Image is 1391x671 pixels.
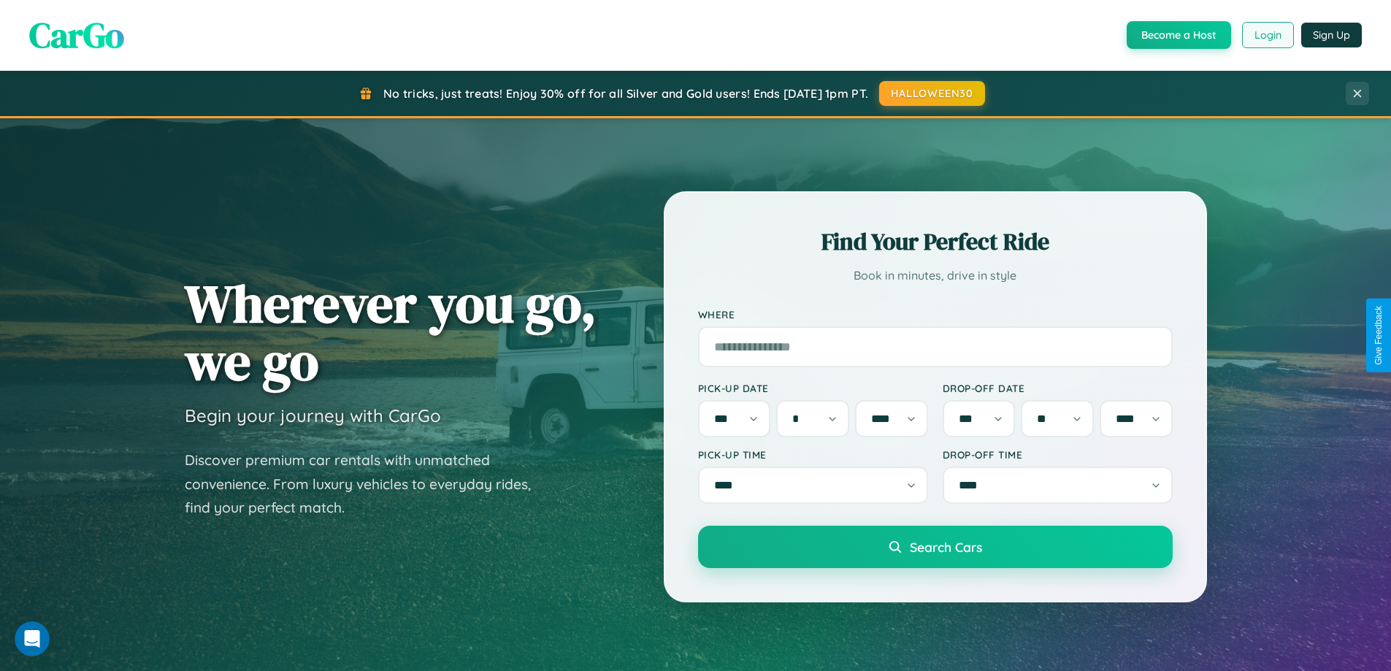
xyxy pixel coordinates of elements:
[943,382,1173,394] label: Drop-off Date
[1127,21,1231,49] button: Become a Host
[698,448,928,461] label: Pick-up Time
[185,448,550,520] p: Discover premium car rentals with unmatched convenience. From luxury vehicles to everyday rides, ...
[943,448,1173,461] label: Drop-off Time
[29,11,124,59] span: CarGo
[698,265,1173,286] p: Book in minutes, drive in style
[698,526,1173,568] button: Search Cars
[15,621,50,656] iframe: Intercom live chat
[698,382,928,394] label: Pick-up Date
[910,539,982,555] span: Search Cars
[383,86,868,101] span: No tricks, just treats! Enjoy 30% off for all Silver and Gold users! Ends [DATE] 1pm PT.
[1301,23,1362,47] button: Sign Up
[1373,306,1384,365] div: Give Feedback
[1242,22,1294,48] button: Login
[879,81,985,106] button: HALLOWEEN30
[698,308,1173,321] label: Where
[185,275,597,390] h1: Wherever you go, we go
[185,404,441,426] h3: Begin your journey with CarGo
[698,226,1173,258] h2: Find Your Perfect Ride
